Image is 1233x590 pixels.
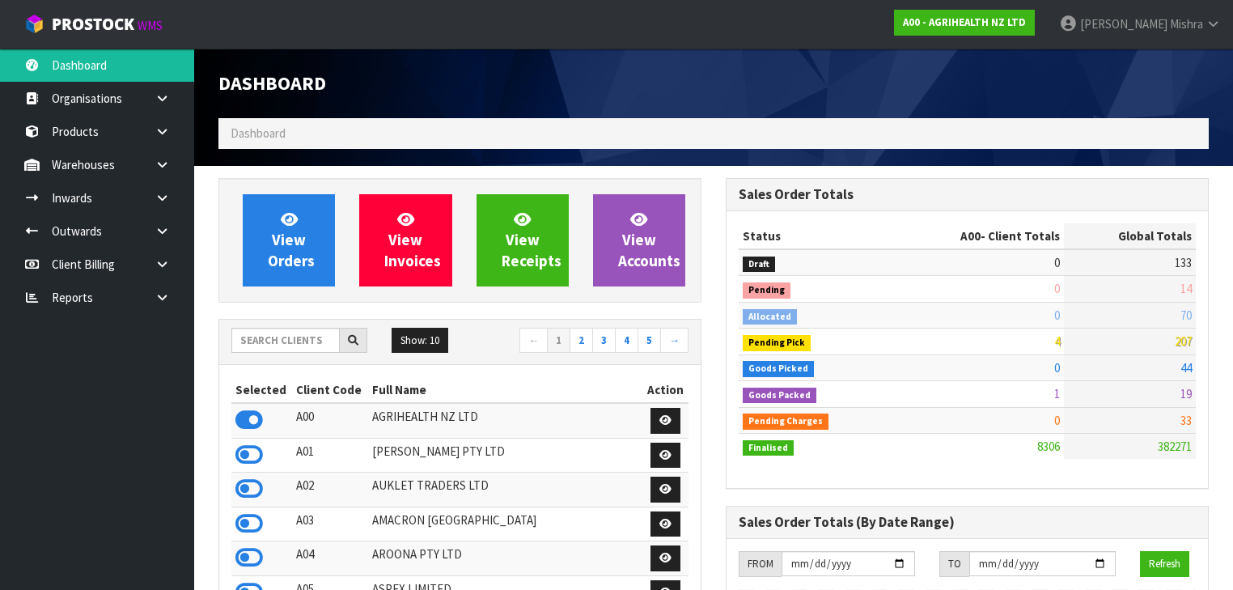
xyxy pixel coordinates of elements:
[890,223,1064,249] th: - Client Totals
[1064,223,1196,249] th: Global Totals
[1158,439,1192,454] span: 382271
[368,403,642,438] td: AGRIHEALTH NZ LTD
[939,551,969,577] div: TO
[1180,360,1192,376] span: 44
[292,403,368,438] td: A00
[1080,16,1167,32] span: [PERSON_NAME]
[960,228,981,244] span: A00
[743,282,790,299] span: Pending
[359,194,451,287] a: ViewInvoices
[392,328,448,354] button: Show: 10
[1054,255,1060,270] span: 0
[292,438,368,473] td: A01
[1175,333,1192,349] span: 207
[24,14,44,34] img: cube-alt.png
[638,328,661,354] a: 5
[570,328,593,354] a: 2
[1037,439,1060,454] span: 8306
[368,377,642,403] th: Full Name
[384,210,441,270] span: View Invoices
[547,328,570,354] a: 1
[292,377,368,403] th: Client Code
[138,18,163,33] small: WMS
[1054,413,1060,428] span: 0
[1175,255,1192,270] span: 133
[1054,360,1060,376] span: 0
[743,257,775,273] span: Draft
[292,507,368,541] td: A03
[743,440,794,456] span: Finalised
[231,377,292,403] th: Selected
[743,309,797,325] span: Allocated
[739,551,782,577] div: FROM
[618,210,680,270] span: View Accounts
[1054,333,1060,349] span: 4
[743,335,811,351] span: Pending Pick
[231,125,286,141] span: Dashboard
[743,388,816,404] span: Goods Packed
[1054,386,1060,401] span: 1
[368,507,642,541] td: AMACRON [GEOGRAPHIC_DATA]
[593,194,685,287] a: ViewAccounts
[743,414,828,430] span: Pending Charges
[268,210,315,270] span: View Orders
[368,438,642,473] td: [PERSON_NAME] PTY LTD
[477,194,569,287] a: ViewReceipts
[903,15,1026,29] strong: A00 - AGRIHEALTH NZ LTD
[368,541,642,576] td: AROONA PTY LTD
[368,473,642,507] td: AUKLET TRADERS LTD
[218,70,326,96] span: Dashboard
[1054,281,1060,296] span: 0
[1180,281,1192,296] span: 14
[52,14,134,35] span: ProStock
[1180,413,1192,428] span: 33
[502,210,561,270] span: View Receipts
[743,361,814,377] span: Goods Picked
[660,328,689,354] a: →
[1180,386,1192,401] span: 19
[472,328,689,356] nav: Page navigation
[292,473,368,507] td: A02
[231,328,340,353] input: Search clients
[615,328,638,354] a: 4
[243,194,335,287] a: ViewOrders
[739,223,890,249] th: Status
[1054,308,1060,323] span: 0
[1140,551,1189,577] button: Refresh
[1170,16,1203,32] span: Mishra
[739,515,1196,530] h3: Sales Order Totals (By Date Range)
[739,187,1196,202] h3: Sales Order Totals
[642,377,689,403] th: Action
[519,328,548,354] a: ←
[592,328,616,354] a: 3
[292,541,368,576] td: A04
[1180,308,1192,323] span: 70
[894,10,1035,36] a: A00 - AGRIHEALTH NZ LTD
